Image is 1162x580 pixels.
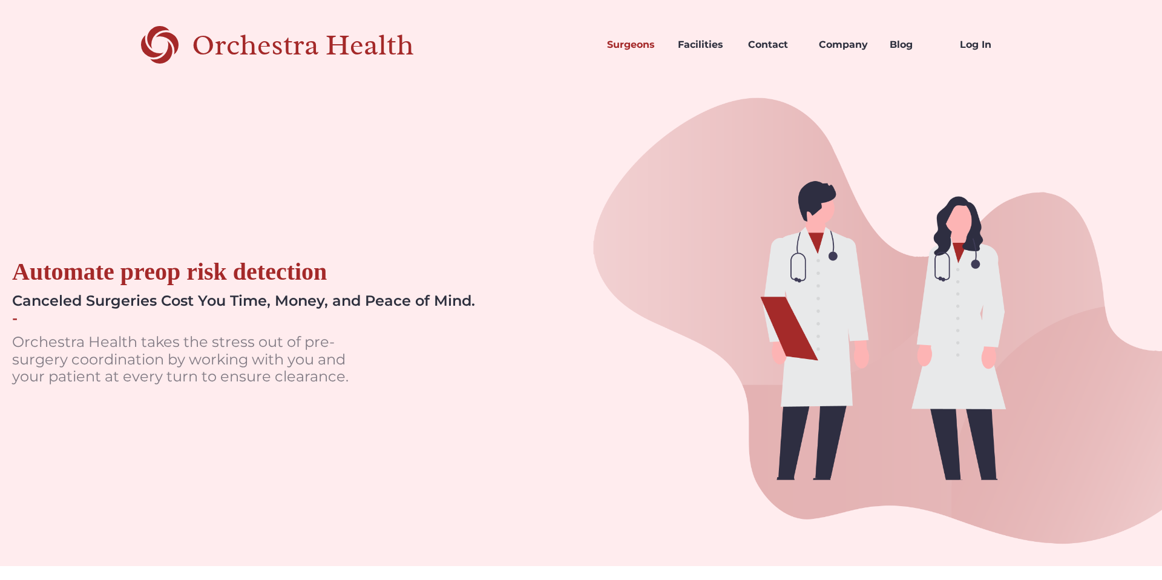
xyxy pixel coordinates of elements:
a: Facilities [668,24,739,65]
a: home [141,24,456,65]
a: Log In [950,24,1021,65]
p: Orchestra Health takes the stress out of pre-surgery coordination by working with you and your pa... [12,334,375,386]
div: Orchestra Health [192,33,456,58]
div: Canceled Surgeries Cost You Time, Money, and Peace of Mind. [12,292,475,310]
div: - [12,310,18,328]
div: Automate preop risk detection [12,257,327,286]
a: Surgeons [597,24,668,65]
a: Blog [880,24,951,65]
img: doctors [581,90,1162,566]
a: Contact [738,24,809,65]
a: Company [809,24,880,65]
